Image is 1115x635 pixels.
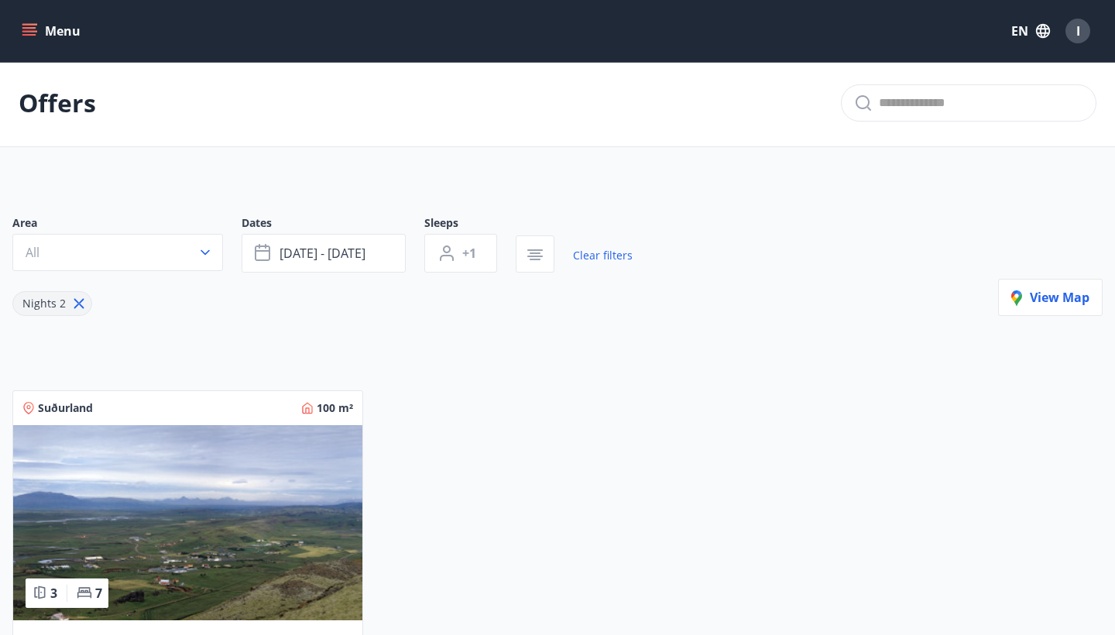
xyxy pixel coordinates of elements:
a: Clear filters [573,239,633,273]
img: Paella dish [13,425,362,620]
span: Area [12,215,242,234]
button: +1 [424,234,497,273]
span: [DATE] - [DATE] [280,245,365,262]
div: Nights 2 [12,291,92,316]
button: EN [1005,17,1056,45]
span: All [26,244,39,261]
button: [DATE] - [DATE] [242,234,406,273]
span: 3 [50,585,57,602]
span: Sleeps [424,215,516,234]
span: Dates [242,215,424,234]
span: +1 [462,245,476,262]
button: menu [19,17,87,45]
span: Suðurland [38,400,93,416]
button: I [1059,12,1096,50]
span: 7 [95,585,102,602]
p: Offers [19,86,96,120]
span: View map [1011,289,1089,306]
button: View map [998,279,1103,316]
button: All [12,234,223,271]
span: I [1076,22,1080,39]
span: 100 m² [317,400,353,416]
span: Nights 2 [22,296,66,311]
